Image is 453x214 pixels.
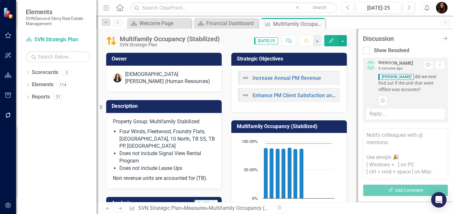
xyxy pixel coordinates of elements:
[119,165,215,172] li: Does not include Lease Ups
[125,71,215,86] div: [DEMOGRAPHIC_DATA][PERSON_NAME] (Human Resources)
[32,93,50,101] a: Reports
[129,205,270,212] div: » »
[378,66,403,70] small: 4 minutes ago
[378,73,445,93] span: did we ever find out if the unit that went offline was accurate?
[112,103,218,109] h3: Description
[119,150,215,165] li: Does not include Signal View Rental Program
[26,51,90,62] input: Search Below...
[32,81,53,88] a: Elements
[106,36,116,46] img: Caution
[264,141,332,199] g: Actual, series 1 of 2. Bar series with 12 bars.
[244,168,258,172] text: 50.00%
[270,148,274,199] path: Feb-25, 87.94178794. Actual.
[237,124,344,129] h3: Multifamily Occupancy (Stabilized)
[3,7,14,19] img: ClearPoint Strategy
[300,149,304,199] path: Jul-25, 87.41573034. Actual.
[120,35,220,42] div: Multifamily Occupancy (Stabilized)
[184,205,206,211] a: Measures
[130,2,337,14] input: Search ClearPoint...
[264,148,268,199] path: Jan-25, 88.35758836. Actual.
[242,74,249,82] img: Not Defined
[366,61,375,70] div: [PERSON_NAME]
[378,61,413,66] div: [PERSON_NAME]
[129,19,190,27] a: Welcome Page
[237,56,344,62] h3: Strategic Objectives
[374,47,409,54] div: Show Resolved
[209,205,289,211] div: Multifamily Occupancy (Stabilized)
[32,69,58,76] a: Scorecards
[194,200,218,207] span: [DATE]-25
[264,142,333,145] g: Goal, series 2 of 2. Line with 12 data points.
[431,192,447,208] div: Open Intercom Messenger
[288,148,292,199] path: May-25, 89.01345291. Actual.
[366,109,445,119] div: Reply...
[282,149,286,199] path: Apr-25, 87.44394619. Actual.
[273,20,324,28] div: Multifamily Occupancy (Stabilized)
[112,56,218,62] h3: Owner
[252,197,258,201] text: 0%
[242,91,249,99] img: Not Defined
[363,35,439,42] div: Discussion
[313,5,327,10] span: Search
[113,73,122,82] img: Kristen Hodge
[26,8,90,16] span: Elements
[138,205,181,211] a: SVN Strategic Plan
[363,184,448,196] button: Add Comment
[358,4,399,12] div: [DATE]-25
[276,149,280,199] path: Mar-25, 87.52598753. Actual.
[139,19,190,27] div: Welcome Page
[26,36,90,43] a: SVN Strategic Plan
[303,3,336,12] button: Search
[61,70,72,75] div: 5
[113,173,215,182] p: Non revenue units are accounted for (TB).
[253,75,321,81] a: Increase Annual PM Revenue
[242,140,258,144] text: 100.00%
[53,94,63,100] div: 21
[378,74,414,80] span: [PERSON_NAME]
[293,149,298,199] path: Jun-25, 86.9955157. Actual.
[57,82,69,88] div: 114
[196,19,257,27] a: Financial Dashboard
[253,92,353,98] a: Enhance PM Client Satisfaction and Loyalty
[113,118,215,127] p: Property Group: Multifamily Stabilized
[26,16,90,26] small: SVN|Second Story Real Estate Management
[112,200,159,206] h3: Analysis
[206,19,257,27] div: Financial Dashboard
[120,42,220,47] div: SVN Strategic Plan
[436,2,448,14] img: Jill Allen
[254,37,278,44] span: [DATE]-25
[356,2,401,14] button: [DATE]-25
[119,128,215,150] li: Four Winds, Fleetwood, Foundry Flats, [GEOGRAPHIC_DATA], 10 North, TB SS, TB PP, [GEOGRAPHIC_DATA]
